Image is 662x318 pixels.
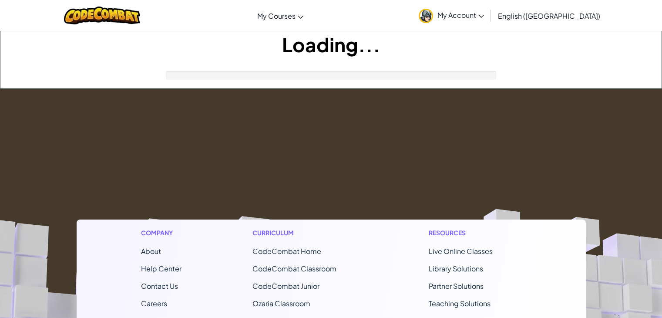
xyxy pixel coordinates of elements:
h1: Loading... [0,31,662,58]
h1: Resources [429,228,521,237]
a: Library Solutions [429,264,483,273]
a: About [141,247,161,256]
a: Live Online Classes [429,247,493,256]
a: Teaching Solutions [429,299,491,308]
span: English ([GEOGRAPHIC_DATA]) [498,11,600,20]
a: Ozaria Classroom [252,299,310,308]
img: avatar [419,9,433,23]
span: My Account [437,10,484,20]
span: My Courses [257,11,296,20]
h1: Company [141,228,181,237]
a: CodeCombat Classroom [252,264,336,273]
a: Careers [141,299,167,308]
a: My Courses [253,4,308,27]
a: My Account [414,2,488,29]
a: Partner Solutions [429,281,484,291]
span: CodeCombat Home [252,247,321,256]
a: CodeCombat Junior [252,281,319,291]
a: English ([GEOGRAPHIC_DATA]) [494,4,605,27]
a: Help Center [141,264,181,273]
h1: Curriculum [252,228,358,237]
span: Contact Us [141,281,178,291]
img: CodeCombat logo [64,7,140,24]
